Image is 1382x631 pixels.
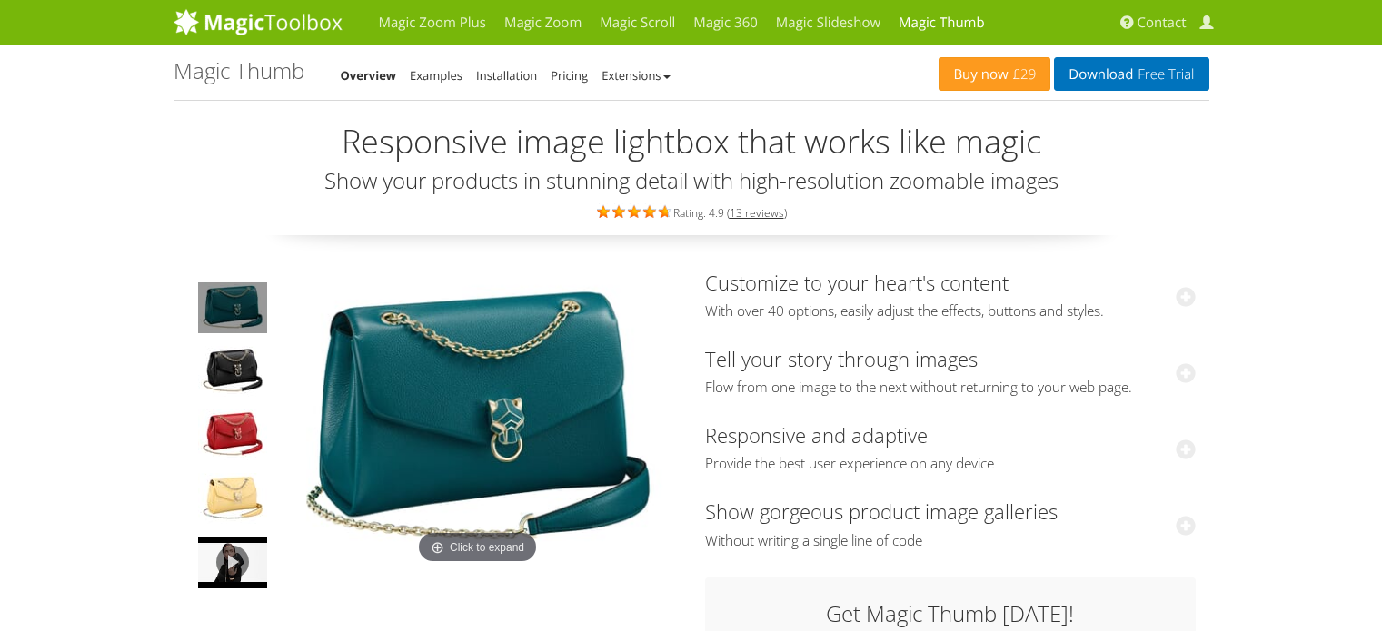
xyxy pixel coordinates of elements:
span: Free Trial [1133,67,1194,82]
img: JavaScript Lightbox - Magic Thumb Demo image - Cartier Leather Bag 3 [198,409,267,460]
div: Rating: 4.9 ( ) [174,202,1209,222]
a: Magic Thumb is completely responsive, resize your browser window to see it in action [196,408,269,462]
img: MagicToolbox.com - Image tools for your website [174,8,343,35]
a: Examples [410,67,462,84]
a: You can use your keyboard to navigate on a desktop and familiar swipe gestures on a touch enabled... [196,471,269,526]
h3: Show your products in stunning detail with high-resolution zoomable images [174,169,1209,192]
h2: Responsive image lightbox that works like magic [174,123,1209,160]
span: With over 40 options, easily adjust the effects, buttons and styles. [705,302,1196,320]
a: Include videos too! Magic Thumb comes with out-of-the-box support for YouTube, Vimeo and self-hos... [196,535,269,590]
span: £29 [1009,67,1037,82]
a: Responsive and adaptiveProvide the best user experience on any device [705,421,1196,473]
a: Customize to your heart's contentWith over 40 options, easily adjust the effects, buttons and sty... [705,269,1196,320]
img: JavaScript Lightbox - Magic Thumb Demo image - Cartier Leather Bag 1 [198,282,267,333]
span: Without writing a single line of code [705,532,1196,550]
a: Installation [476,67,537,84]
a: Extensions [602,67,670,84]
a: Showcase your product images in this sleek javascript lightbox [196,281,269,335]
a: Tell your story through imagesFlow from one image to the next without returning to your web page. [705,345,1196,397]
a: DownloadFree Trial [1054,57,1208,91]
h3: Get Magic Thumb [DATE]! [723,602,1178,626]
h1: Magic Thumb [174,59,304,83]
a: Pricing [551,67,588,84]
a: Buy now£29 [939,57,1050,91]
span: Contact [1138,14,1187,32]
img: JavaScript Lightbox - Magic Thumb Demo image - Cartier Leather Bag 4 [198,473,267,524]
a: 13 reviews [730,205,784,221]
a: Click to expand [278,271,678,569]
img: Magic Thumb demo - Cartier bag 2 [198,346,267,397]
span: Provide the best user experience on any device [705,455,1196,473]
span: Flow from one image to the next without returning to your web page. [705,379,1196,397]
img: Youtube thumbnail Magic Thumb [278,271,678,569]
a: Show gorgeous product image galleriesWithout writing a single line of code [705,498,1196,549]
img: default.jpg [198,537,267,588]
a: Overview [341,67,397,84]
